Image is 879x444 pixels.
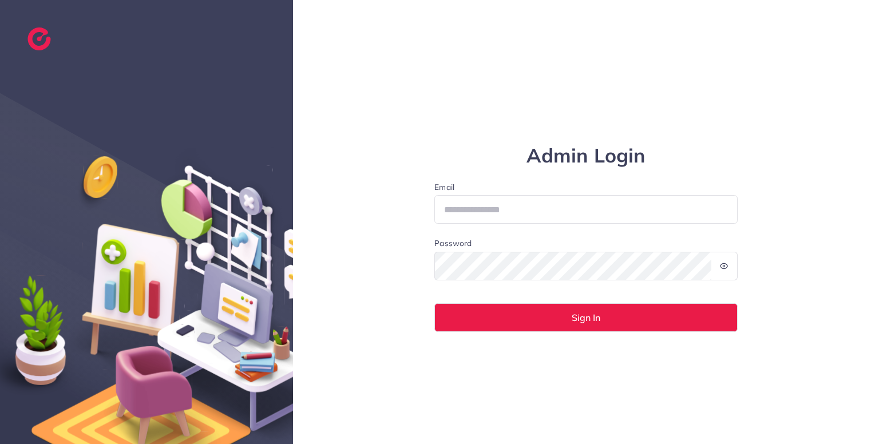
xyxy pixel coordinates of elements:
img: logo [27,27,51,50]
button: Sign In [434,303,738,332]
label: Email [434,181,738,193]
span: Sign In [572,313,600,322]
h1: Admin Login [434,144,738,168]
label: Password [434,237,472,249]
